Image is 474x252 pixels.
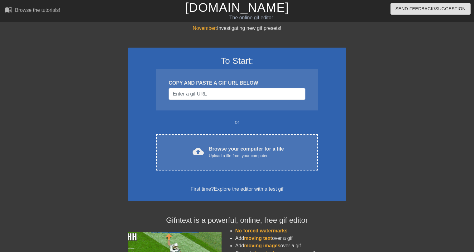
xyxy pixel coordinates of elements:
[244,236,272,241] span: moving text
[209,153,284,159] div: Upload a file from your computer
[5,6,12,13] span: menu_book
[209,145,284,159] div: Browse your computer for a file
[185,1,289,14] a: [DOMAIN_NAME]
[161,14,341,21] div: The online gif editor
[390,3,471,15] button: Send Feedback/Suggestion
[136,56,338,66] h3: To Start:
[193,146,204,157] span: cloud_upload
[144,119,330,126] div: or
[136,185,338,193] div: First time?
[5,6,60,16] a: Browse the tutorials!
[15,7,60,13] div: Browse the tutorials!
[235,228,288,233] span: No forced watermarks
[214,186,283,192] a: Explore the editor with a test gif
[235,242,346,250] li: Add over a gif
[128,25,346,32] div: Investigating new gif presets!
[128,216,346,225] h4: Gifntext is a powerful, online, free gif editor
[235,235,346,242] li: Add over a gif
[395,5,466,13] span: Send Feedback/Suggestion
[193,26,217,31] span: November:
[244,243,280,248] span: moving images
[169,79,305,87] div: COPY AND PASTE A GIF URL BELOW
[169,88,305,100] input: Username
